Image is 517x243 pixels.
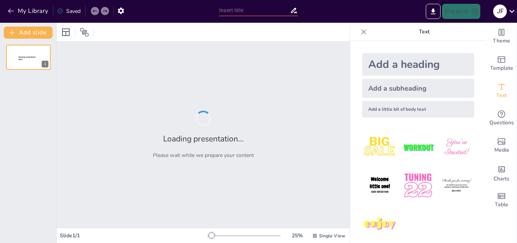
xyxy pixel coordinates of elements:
img: 5.jpeg [400,168,436,203]
h2: Loading presentation... [163,133,244,144]
button: J F [493,4,507,19]
img: 3.jpeg [439,130,474,165]
p: Please wait while we prepare your content [153,152,254,159]
span: Theme [493,37,510,45]
span: Sendsteps presentation editor [19,56,36,60]
div: J F [493,5,507,18]
div: Add a little bit of body text [362,101,474,118]
div: Add a table [486,187,517,214]
span: Table [495,201,508,209]
input: Insert title [219,5,290,16]
div: Add a subheading [362,79,474,98]
div: Get real-time input from your audience [486,105,517,132]
span: Template [490,64,513,72]
div: Add ready made slides [486,50,517,77]
div: Layout [60,26,72,38]
span: Single View [319,233,345,239]
div: Slide 1 / 1 [60,232,208,239]
button: Add slide [4,27,53,39]
div: 1 [42,61,48,67]
div: Change the overall theme [486,23,517,50]
img: 2.jpeg [400,130,436,165]
img: 6.jpeg [439,168,474,203]
div: 1 [6,45,51,70]
span: Text [496,91,507,100]
div: Add a heading [362,53,474,76]
div: Saved [57,8,81,15]
div: Add images, graphics, shapes or video [486,132,517,159]
img: 1.jpeg [362,130,397,165]
span: Position [80,28,89,37]
button: Export to PowerPoint [426,4,441,19]
span: Questions [489,119,514,127]
span: Charts [494,175,509,183]
div: 25 % [288,232,306,239]
button: Present [442,4,480,19]
img: 7.jpeg [362,207,397,242]
div: Add charts and graphs [486,159,517,187]
img: 4.jpeg [362,168,397,203]
span: Media [494,146,509,154]
div: Add text boxes [486,77,517,105]
button: My Library [6,5,51,17]
p: Text [370,23,479,41]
